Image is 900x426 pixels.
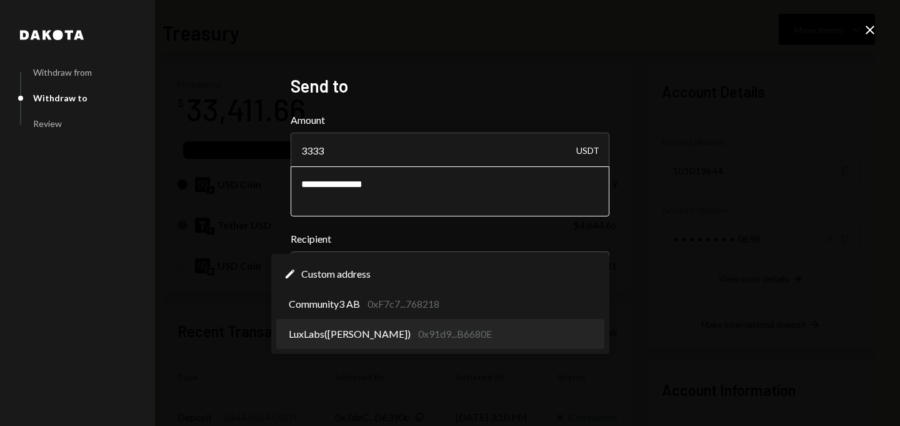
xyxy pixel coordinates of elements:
div: Review [33,118,62,129]
div: USDT [576,133,599,168]
input: Enter amount [291,133,609,168]
div: Withdraw to [33,93,87,103]
button: Recipient [291,251,609,287]
h2: Send to [291,74,609,98]
span: LuxLabs([PERSON_NAME]) [289,327,411,342]
span: Custom address [301,266,371,281]
label: Recipient [291,231,609,246]
div: 0x91d9...B6680E [418,327,492,342]
span: Community3 AB [289,297,360,312]
div: Withdraw from [33,67,92,78]
div: 0xF7c7...768218 [367,297,439,312]
label: Amount [291,113,609,128]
